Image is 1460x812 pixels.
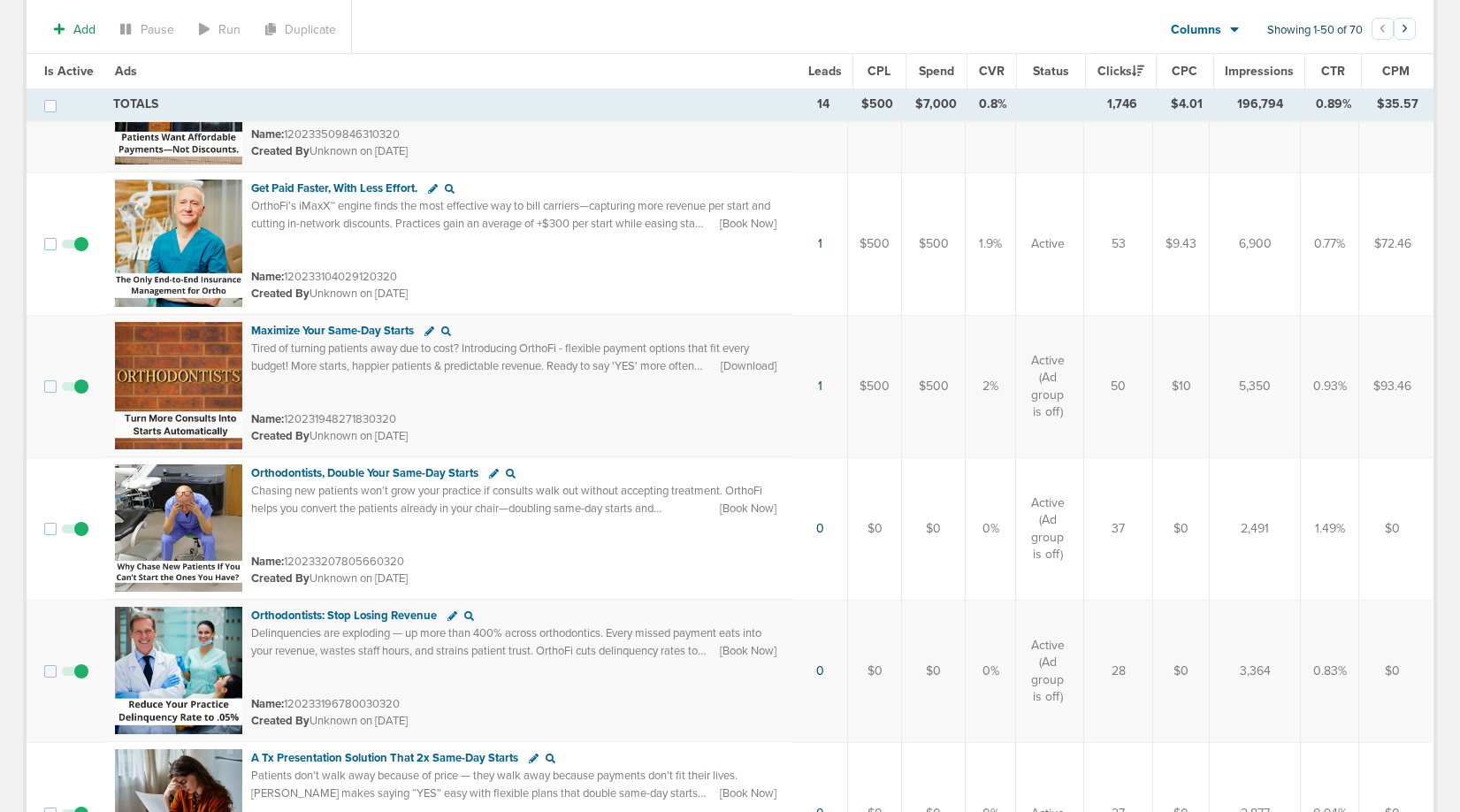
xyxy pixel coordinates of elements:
[251,609,437,623] span: Orthodontists: Stop Losing Revenue
[966,457,1016,600] td: 0%
[1153,315,1210,457] td: $10
[1372,20,1416,42] ul: Pagination
[251,181,417,195] span: Get Paid Faster, With Less Effort.
[1359,457,1433,600] td: $0
[115,607,242,734] img: Ad image
[1027,494,1068,563] span: Active (Ad group is off)
[905,88,968,120] td: $7,000
[808,64,842,79] span: Leads
[1267,23,1363,38] span: Showing 1-50 of 70
[902,457,966,600] td: $0
[1172,64,1197,79] span: CPC
[848,457,902,600] td: $0
[251,412,396,426] small: 120231948271830320
[1359,315,1433,457] td: $93.46
[966,172,1016,315] td: 1.9%
[115,180,242,307] img: Ad image
[251,714,310,728] span: Created By
[251,429,310,443] span: Created By
[966,600,1016,742] td: 0%
[1027,637,1068,706] span: Active (Ad group is off)
[251,555,284,569] span: Name:
[902,172,966,315] td: $500
[816,663,824,678] a: 0
[251,286,408,302] small: Unknown on [DATE]
[1301,315,1359,457] td: 0.93%
[115,322,242,449] img: Ad image
[1321,64,1345,79] span: CTR
[251,127,400,142] small: 120233509846310320
[721,358,776,374] span: [Download]
[1225,64,1294,79] span: Impressions
[1084,172,1153,315] td: 53
[919,64,954,79] span: Spend
[848,600,902,742] td: $0
[848,172,902,315] td: $500
[902,600,966,742] td: $0
[1382,64,1410,79] span: CPM
[720,643,776,659] span: [Book Now]
[251,324,414,338] span: Maximize Your Same-Day Starts
[1364,88,1439,120] td: $35.57
[251,697,400,711] small: 120233196780030320
[251,144,310,158] span: Created By
[1301,457,1359,600] td: 1.49%
[1210,172,1301,315] td: 6,900
[1033,64,1069,79] span: Status
[1097,64,1144,79] span: Clicks
[1215,88,1304,120] td: 196,794
[968,88,1019,120] td: 0.8%
[251,127,284,142] span: Name:
[1158,88,1216,120] td: $4.01
[251,412,284,426] span: Name:
[1087,88,1158,120] td: 1,746
[1359,172,1433,315] td: $72.46
[1210,600,1301,742] td: 3,364
[103,88,796,120] td: TOTALS
[1210,457,1301,600] td: 2,491
[115,464,242,592] img: Ad image
[251,341,749,390] span: Tired of turning patients away due to cost? Introducing OrthoFi - flexible payment options that f...
[251,571,408,586] small: Unknown on [DATE]
[251,713,408,729] small: Unknown on [DATE]
[251,751,518,765] span: A Tx Presentation Solution That 2x Same-Day Starts
[720,501,776,517] span: [Book Now]
[115,64,137,79] span: Ads
[1301,600,1359,742] td: 0.83%
[1084,600,1153,742] td: 28
[251,466,478,480] span: Orthodontists, Double Your Same-Day Starts
[44,64,94,79] span: Is Active
[251,555,404,569] small: 120233207805660320
[818,379,822,394] a: 1
[1305,88,1364,120] td: 0.89%
[720,785,776,801] span: [Book Now]
[251,697,284,711] span: Name:
[1027,352,1068,421] span: Active (Ad group is off)
[1153,457,1210,600] td: $0
[816,521,824,536] a: 0
[251,199,770,248] span: OrthoFi’s iMaxX™ engine finds the most effective way to bill carriers—capturing more revenue per ...
[73,22,96,37] span: Add
[1301,172,1359,315] td: 0.77%
[1084,315,1153,457] td: 50
[979,64,1005,79] span: CVR
[1171,21,1221,39] span: Columns
[251,270,397,284] small: 120233104029120320
[1084,457,1153,600] td: 37
[796,88,851,120] td: 14
[902,315,966,457] td: $500
[251,270,284,284] span: Name:
[1210,315,1301,457] td: 5,350
[251,484,762,532] span: Chasing new patients won’t grow your practice if consults walk out without accepting treatment. O...
[251,428,408,444] small: Unknown on [DATE]
[251,287,310,301] span: Created By
[251,571,310,586] span: Created By
[1031,235,1065,253] span: Active
[1359,600,1433,742] td: $0
[44,17,105,42] button: Add
[848,315,902,457] td: $500
[851,88,905,120] td: $500
[966,315,1016,457] td: 2%
[720,216,776,232] span: [Book Now]
[251,143,408,159] small: Unknown on [DATE]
